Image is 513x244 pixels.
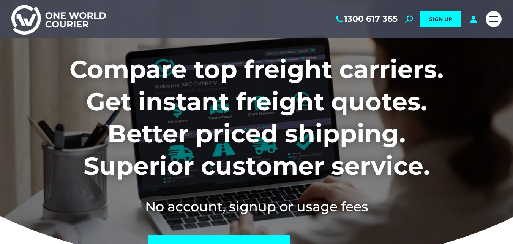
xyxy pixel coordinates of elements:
span: SIGN UP [429,16,452,22]
h1: Compare top freight carriers. Get instant freight quotes. Better priced shipping. Superior custom... [19,53,494,182]
a: Mobile menu icon [486,11,502,27]
a: 1300 617 365 [335,14,398,24]
a: SIGN UP [420,11,461,27]
h2: No account, signup or usage fees [19,197,494,216]
img: One World Courier [11,4,106,35]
